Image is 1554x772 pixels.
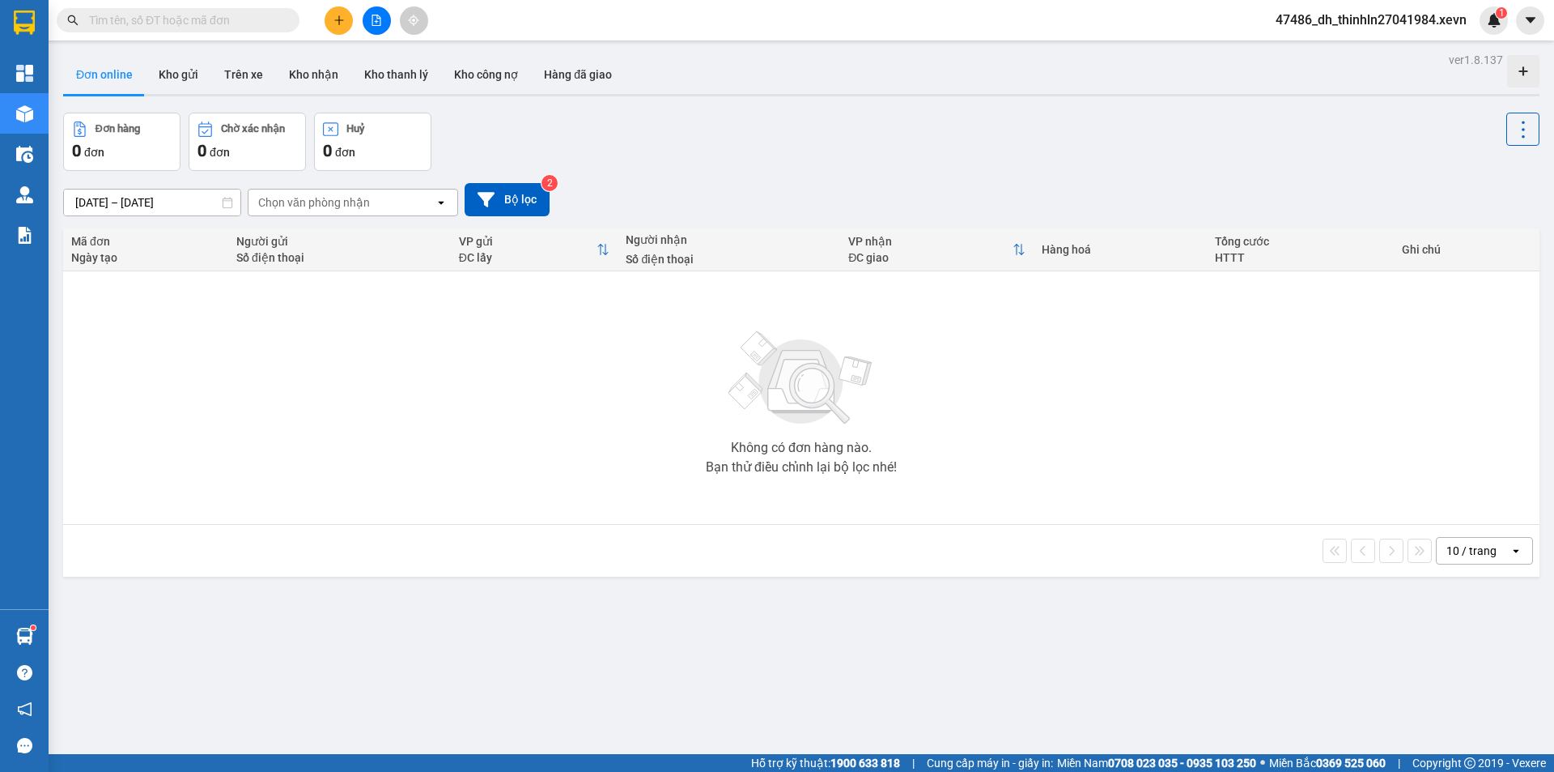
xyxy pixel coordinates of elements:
[16,227,33,244] img: solution-icon
[1507,55,1539,87] div: Tạo kho hàng mới
[840,228,1033,271] th: Toggle SortBy
[1464,757,1475,769] span: copyright
[1057,754,1256,772] span: Miền Nam
[848,235,1012,248] div: VP nhận
[1487,13,1501,28] img: icon-new-feature
[221,123,285,134] div: Chờ xác nhận
[16,105,33,122] img: warehouse-icon
[830,757,900,770] strong: 1900 633 818
[1398,754,1400,772] span: |
[17,665,32,680] span: question-circle
[1215,251,1385,264] div: HTTT
[210,146,230,159] span: đơn
[720,322,882,435] img: svg+xml;base64,PHN2ZyBjbGFzcz0ibGlzdC1wbHVnX19zdmciIHhtbG5zPSJodHRwOi8vd3d3LnczLm9yZy8yMDAwL3N2Zy...
[363,6,391,35] button: file-add
[435,196,448,209] svg: open
[1263,10,1480,30] span: 47486_dh_thinhln27041984.xevn
[64,190,240,215] input: Select a date range.
[1523,13,1538,28] span: caret-down
[371,15,382,26] span: file-add
[441,55,531,94] button: Kho công nợ
[14,11,35,35] img: logo-vxr
[236,251,443,264] div: Số điện thoại
[1108,757,1256,770] strong: 0708 023 035 - 0935 103 250
[346,123,364,134] div: Huỷ
[465,183,550,216] button: Bộ lọc
[1215,235,1385,248] div: Tổng cước
[1260,760,1265,766] span: ⚪️
[197,141,206,160] span: 0
[16,186,33,203] img: warehouse-icon
[1449,51,1503,69] div: ver 1.8.137
[706,461,897,474] div: Bạn thử điều chỉnh lại bộ lọc nhé!
[323,141,332,160] span: 0
[848,251,1012,264] div: ĐC giao
[211,55,276,94] button: Trên xe
[351,55,441,94] button: Kho thanh lý
[63,55,146,94] button: Đơn online
[146,55,211,94] button: Kho gửi
[1269,754,1386,772] span: Miền Bắc
[1316,757,1386,770] strong: 0369 525 060
[1496,7,1507,19] sup: 1
[31,625,36,630] sup: 1
[400,6,428,35] button: aim
[71,251,220,264] div: Ngày tạo
[236,235,443,248] div: Người gửi
[1516,6,1544,35] button: caret-down
[408,15,419,26] span: aim
[17,702,32,717] span: notification
[333,15,345,26] span: plus
[927,754,1053,772] span: Cung cấp máy in - giấy in:
[751,754,900,772] span: Hỗ trợ kỹ thuật:
[276,55,351,94] button: Kho nhận
[189,113,306,171] button: Chờ xác nhận0đơn
[84,146,104,159] span: đơn
[1402,243,1531,256] div: Ghi chú
[451,228,618,271] th: Toggle SortBy
[626,253,832,266] div: Số điện thoại
[459,235,597,248] div: VP gửi
[459,251,597,264] div: ĐC lấy
[1509,544,1522,557] svg: open
[16,628,33,645] img: warehouse-icon
[16,146,33,163] img: warehouse-icon
[314,113,431,171] button: Huỷ0đơn
[626,233,832,246] div: Người nhận
[89,11,280,29] input: Tìm tên, số ĐT hoặc mã đơn
[17,738,32,753] span: message
[1498,7,1504,19] span: 1
[258,194,370,211] div: Chọn văn phòng nhận
[96,123,140,134] div: Đơn hàng
[531,55,625,94] button: Hàng đã giao
[541,175,558,191] sup: 2
[16,65,33,82] img: dashboard-icon
[67,15,79,26] span: search
[72,141,81,160] span: 0
[912,754,915,772] span: |
[1446,543,1497,559] div: 10 / trang
[731,441,872,454] div: Không có đơn hàng nào.
[1042,243,1199,256] div: Hàng hoá
[325,6,353,35] button: plus
[335,146,355,159] span: đơn
[71,235,220,248] div: Mã đơn
[63,113,180,171] button: Đơn hàng0đơn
